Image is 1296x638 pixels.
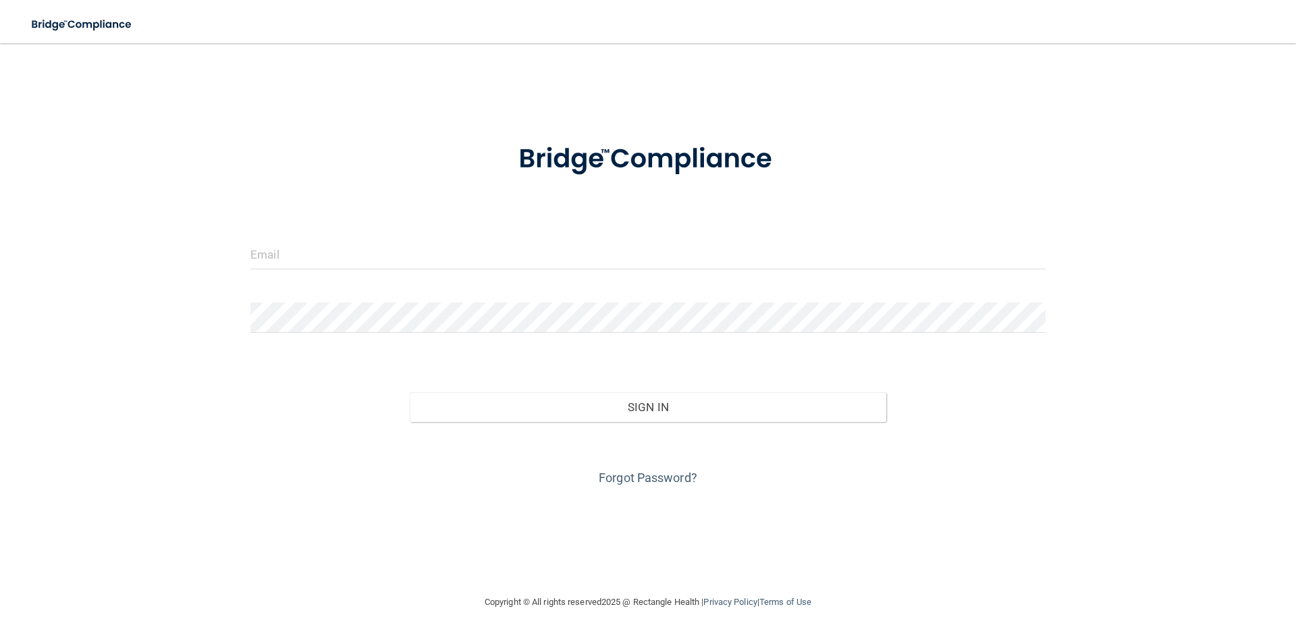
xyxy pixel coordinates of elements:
[599,471,697,485] a: Forgot Password?
[20,11,144,38] img: bridge_compliance_login_screen.278c3ca4.svg
[250,239,1046,269] input: Email
[759,597,811,607] a: Terms of Use
[402,581,894,624] div: Copyright © All rights reserved 2025 @ Rectangle Health | |
[491,124,805,194] img: bridge_compliance_login_screen.278c3ca4.svg
[703,597,757,607] a: Privacy Policy
[410,392,887,422] button: Sign In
